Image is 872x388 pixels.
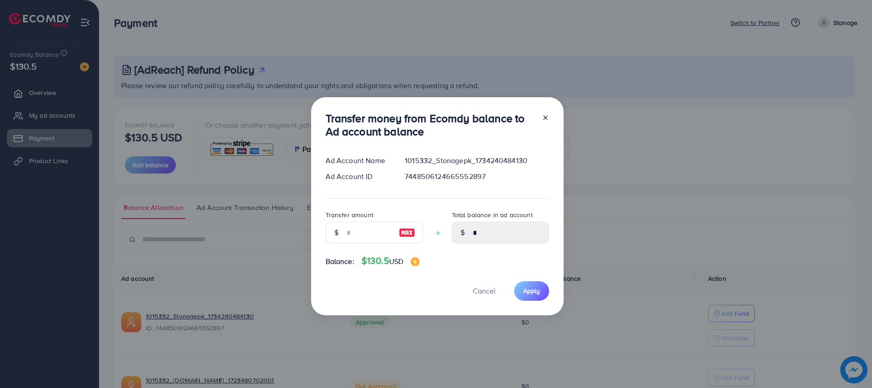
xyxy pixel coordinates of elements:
[473,286,495,296] span: Cancel
[326,256,354,267] span: Balance:
[397,171,556,182] div: 7448506124665552897
[397,155,556,166] div: 1015332_Stonagepk_1734240484130
[523,286,540,295] span: Apply
[461,281,507,301] button: Cancel
[318,155,398,166] div: Ad Account Name
[389,256,403,266] span: USD
[318,171,398,182] div: Ad Account ID
[399,227,415,238] img: image
[452,210,533,219] label: Total balance in ad account
[411,257,420,266] img: image
[326,210,373,219] label: Transfer amount
[326,112,535,138] h3: Transfer money from Ecomdy balance to Ad account balance
[362,255,420,267] h4: $130.5
[514,281,549,301] button: Apply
